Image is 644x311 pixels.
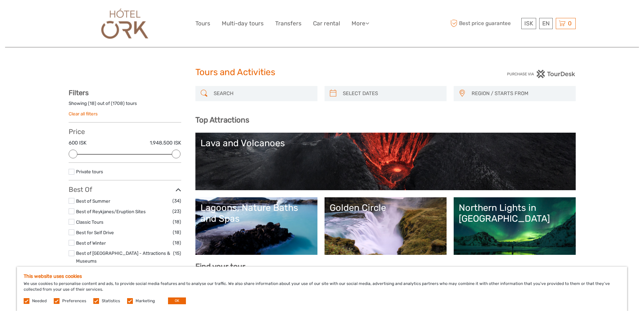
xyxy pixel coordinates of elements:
a: Private tours [76,169,103,174]
span: (18) [173,228,181,236]
a: Lava and Volcanoes [200,138,571,185]
span: (18) [173,239,181,247]
a: Tours [195,19,210,28]
button: OK [168,297,186,304]
div: Showing ( ) out of ( ) tours [69,100,181,111]
div: Golden Circle [330,202,442,213]
span: (15) [173,249,181,257]
span: 0 [567,20,573,27]
strong: Filters [69,89,89,97]
input: SEARCH [211,88,314,99]
img: PurchaseViaTourDesk.png [507,70,575,78]
a: Transfers [275,19,302,28]
a: Best of Summer [76,198,110,204]
a: Car rental [313,19,340,28]
label: 1708 [113,100,123,107]
label: Needed [32,298,47,304]
input: SELECT DATES [340,88,443,99]
h1: Tours and Activities [195,67,449,78]
h3: Best Of [69,185,181,194]
a: Best for Self Drive [76,230,114,235]
a: Golden Circle [330,202,442,250]
a: Lagoons, Nature Baths and Spas [200,202,312,250]
div: Lava and Volcanoes [200,138,571,149]
span: (23) [172,207,181,215]
b: Top Attractions [195,115,249,125]
label: Marketing [136,298,155,304]
div: Northern Lights in [GEOGRAPHIC_DATA] [459,202,571,224]
a: Northern Lights in [GEOGRAPHIC_DATA] [459,202,571,250]
label: Preferences [62,298,86,304]
a: Clear all filters [69,111,98,116]
h5: This website uses cookies [24,273,620,279]
a: Best of [GEOGRAPHIC_DATA] - Attractions & Museums [76,250,170,264]
button: REGION / STARTS FROM [469,88,572,99]
span: (18) [173,218,181,226]
label: 1.948.500 ISK [150,139,181,147]
a: Best of Reykjanes/Eruption Sites [76,209,146,214]
span: (34) [172,197,181,205]
span: Best price guarantee [449,18,520,29]
label: 18 [90,100,95,107]
span: ISK [524,20,533,27]
b: Find your tour [195,262,245,271]
div: Lagoons, Nature Baths and Spas [200,202,312,224]
label: Statistics [102,298,120,304]
a: Best of Winter [76,240,106,246]
a: Classic Tours [76,219,103,225]
a: Multi-day tours [222,19,264,28]
h3: Price [69,128,181,136]
a: More [352,19,369,28]
label: 600 ISK [69,139,87,147]
img: Our services [98,5,152,42]
div: We use cookies to personalise content and ads, to provide social media features and to analyse ou... [17,267,627,311]
div: EN [539,18,553,29]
